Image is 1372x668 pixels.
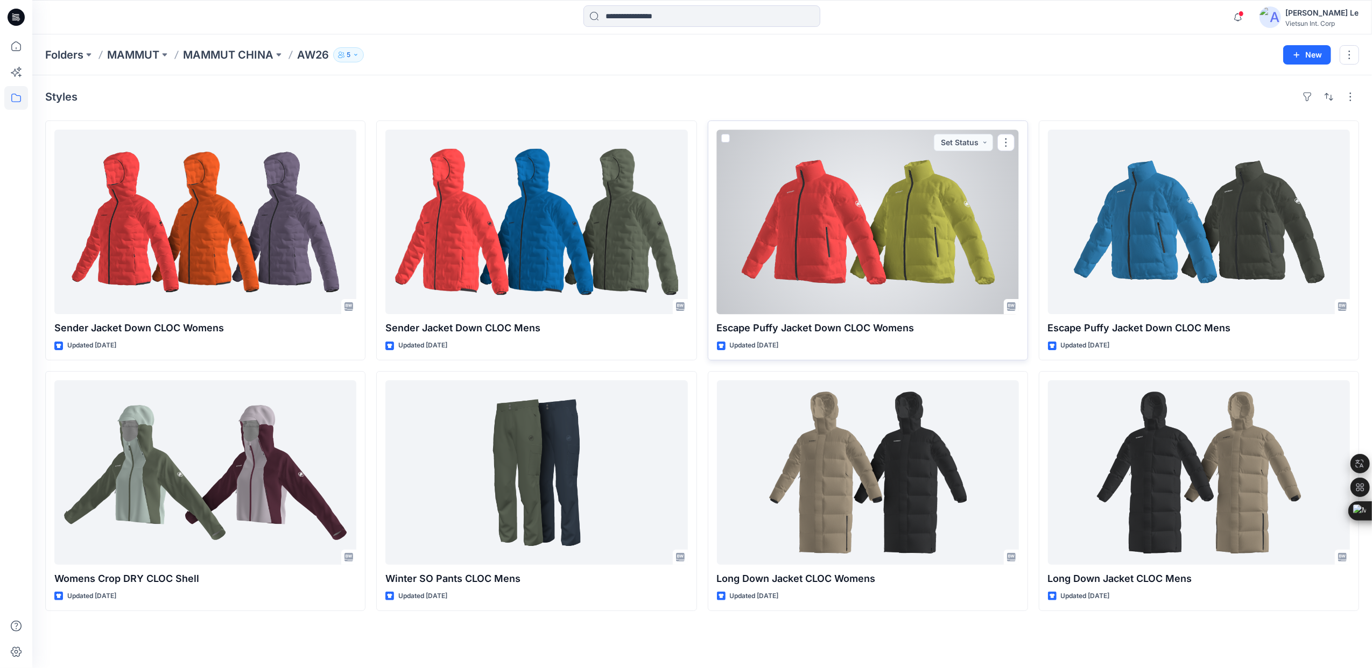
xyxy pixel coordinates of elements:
a: MAMMUT CHINA [183,47,273,62]
p: Updated [DATE] [398,340,447,351]
button: New [1283,45,1331,65]
h4: Styles [45,90,78,103]
p: Updated [DATE] [398,591,447,602]
p: Updated [DATE] [67,591,116,602]
div: Vietsun Int. Corp [1285,19,1359,27]
a: Sender Jacket Down CLOC Mens [385,130,687,314]
p: Updated [DATE] [67,340,116,351]
p: Long Down Jacket CLOC Womens [717,571,1019,586]
p: Updated [DATE] [730,340,779,351]
p: Winter SO Pants CLOC Mens [385,571,687,586]
p: Long Down Jacket CLOC Mens [1048,571,1350,586]
a: Winter SO Pants CLOC Mens [385,380,687,565]
p: Womens Crop DRY CLOC Shell [54,571,356,586]
p: Updated [DATE] [1061,340,1110,351]
p: Sender Jacket Down CLOC Mens [385,321,687,336]
a: Womens Crop DRY CLOC Shell [54,380,356,565]
p: Sender Jacket Down CLOC Womens [54,321,356,336]
p: Updated [DATE] [1061,591,1110,602]
a: Long Down Jacket CLOC Mens [1048,380,1350,565]
img: avatar [1260,6,1281,28]
a: Sender Jacket Down CLOC Womens [54,130,356,314]
p: Escape Puffy Jacket Down CLOC Womens [717,321,1019,336]
p: AW26 [297,47,329,62]
a: Folders [45,47,83,62]
a: MAMMUT [107,47,159,62]
a: Escape Puffy Jacket Down CLOC Womens [717,130,1019,314]
a: Escape Puffy Jacket Down CLOC Mens [1048,130,1350,314]
p: Updated [DATE] [730,591,779,602]
a: Long Down Jacket CLOC Womens [717,380,1019,565]
div: [PERSON_NAME] Le [1285,6,1359,19]
p: Escape Puffy Jacket Down CLOC Mens [1048,321,1350,336]
p: 5 [347,49,350,61]
button: 5 [333,47,364,62]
